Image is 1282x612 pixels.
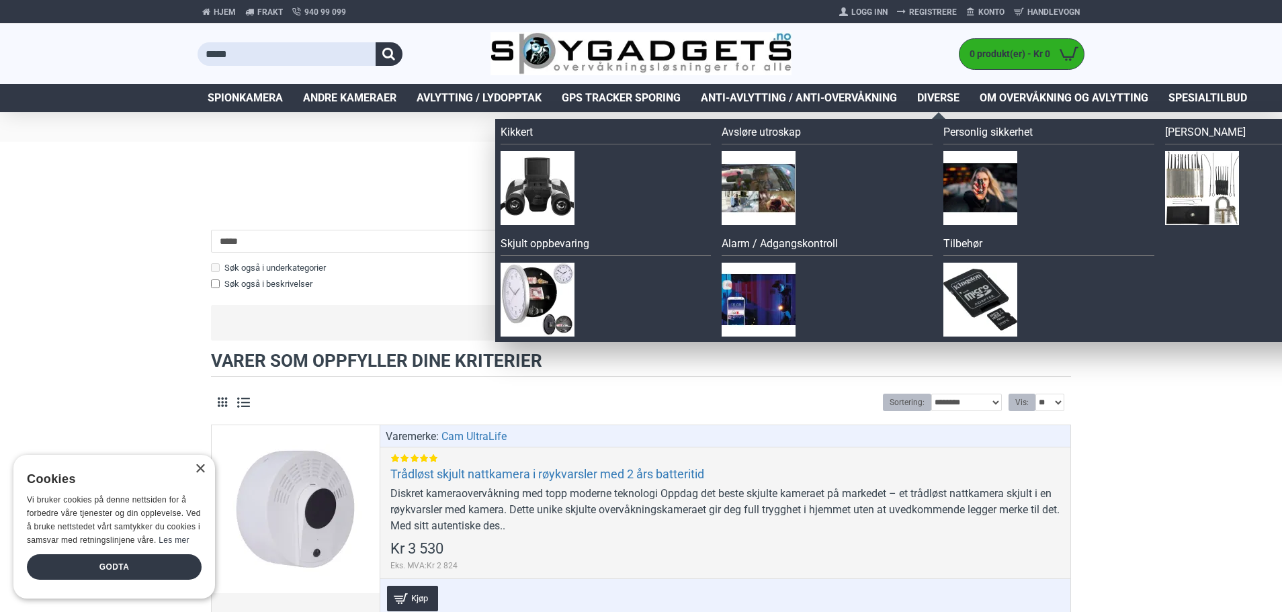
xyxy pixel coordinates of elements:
span: Om overvåkning og avlytting [980,90,1148,106]
span: Vi bruker cookies på denne nettsiden for å forbedre våre tjenester og din opplevelse. Ved å bruke... [27,495,201,544]
a: Kikkert [501,124,712,144]
img: Dirkesett [1165,151,1239,225]
a: GPS Tracker Sporing [552,84,691,112]
img: Tilbehør [943,263,1017,337]
span: Avlytting / Lydopptak [417,90,542,106]
span: Logg Inn [851,6,888,18]
span: Spesialtilbud [1168,90,1247,106]
label: Søk også i underkategorier [211,261,326,275]
span: Eks. MVA:Kr 2 824 [390,560,458,572]
h2: Varer som oppfyller dine kriterier [211,351,1071,377]
input: Søk også i beskrivelser [211,279,220,288]
a: Spesialtilbud [1158,84,1257,112]
span: Anti-avlytting / Anti-overvåkning [701,90,897,106]
span: Diverse [917,90,959,106]
a: 0 produkt(er) - Kr 0 [959,39,1084,69]
input: Søk også i underkategorier [211,263,220,272]
a: Cam UltraLife [441,429,507,445]
img: Personlig sikkerhet [943,151,1017,225]
a: Anti-avlytting / Anti-overvåkning [691,84,907,112]
div: Cookies [27,465,193,494]
span: Hjem [214,6,236,18]
a: Trådløst skjult nattkamera i røykvarsler med 2 års batteritid [390,466,704,482]
a: Diverse [907,84,970,112]
a: Logg Inn [835,1,892,23]
div: Diskret kameraovervåkning med topp moderne teknologi Oppdag det beste skjulte kameraet på markede... [390,486,1060,534]
a: Personlig sikkerhet [943,124,1154,144]
span: Søk - alarm [198,162,1084,196]
a: Trådløst skjult nattkamera i røykvarsler med 2 års batteritid Trådløst skjult nattkamera i røykva... [212,425,380,593]
label: Sortering: [883,394,931,411]
label: Vis: [1009,394,1035,411]
label: Søk også i beskrivelser [211,277,312,291]
span: Frakt [257,6,283,18]
a: Registrere [892,1,961,23]
img: SpyGadgets.no [490,32,792,76]
span: Andre kameraer [303,90,396,106]
span: Handlevogn [1027,6,1080,18]
a: Avsløre utroskap [722,124,933,144]
span: GPS Tracker Sporing [562,90,681,106]
div: Close [195,464,205,474]
a: Spionkamera [198,84,293,112]
span: Registrere [909,6,957,18]
div: Godta [27,554,202,580]
span: Varemerke: [386,429,439,445]
span: Kr 3 530 [390,541,443,556]
a: Handlevogn [1009,1,1084,23]
span: 940 99 099 [304,6,346,18]
span: Konto [978,6,1005,18]
a: Andre kameraer [293,84,407,112]
img: Skjult oppbevaring [501,263,574,337]
span: Kjøp [408,594,431,603]
a: Les mer, opens a new window [159,535,189,545]
a: Skjult oppbevaring [501,236,712,256]
a: Alarm / Adgangskontroll [722,236,933,256]
a: Avlytting / Lydopptak [407,84,552,112]
a: Tilbehør [943,236,1154,256]
img: Avsløre utroskap [722,151,796,225]
a: Om overvåkning og avlytting [970,84,1158,112]
span: 0 produkt(er) - Kr 0 [959,47,1054,61]
span: Spionkamera [208,90,283,106]
img: Kikkert [501,151,574,225]
img: Alarm / Adgangskontroll [722,263,796,337]
a: Konto [961,1,1009,23]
